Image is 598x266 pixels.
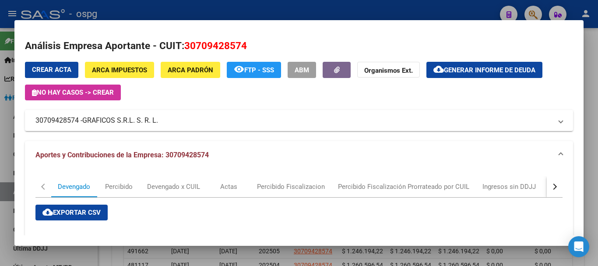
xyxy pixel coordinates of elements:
span: ARCA Impuestos [92,66,147,74]
div: Open Intercom Messenger [568,236,589,257]
span: Crear Acta [32,66,71,74]
button: ABM [288,62,316,78]
button: Crear Acta [25,62,78,78]
div: Percibido [105,182,133,192]
button: Generar informe de deuda [426,62,542,78]
button: ARCA Impuestos [85,62,154,78]
span: FTP - SSS [244,66,274,74]
div: Percibido Fiscalización Prorrateado por CUIL [338,182,469,192]
span: Exportar CSV [42,209,101,216]
button: Exportar CSV [35,205,108,220]
span: ARCA Padrón [168,66,213,74]
mat-icon: cloud_download [42,207,53,217]
strong: Organismos Ext. [364,67,413,74]
h2: Análisis Empresa Aportante - CUIT: [25,39,573,53]
mat-icon: cloud_download [433,64,444,74]
div: Percibido Fiscalizacion [257,182,325,192]
span: GRAFICOS S.R.L. S. R. L. [82,115,158,126]
div: Ingresos sin DDJJ [482,182,536,192]
span: Aportes y Contribuciones de la Empresa: 30709428574 [35,151,209,159]
div: Devengado x CUIL [147,182,200,192]
button: FTP - SSS [227,62,281,78]
div: Actas [220,182,237,192]
mat-expansion-panel-header: Aportes y Contribuciones de la Empresa: 30709428574 [25,141,573,169]
button: No hay casos -> Crear [25,85,121,100]
span: No hay casos -> Crear [32,89,114,96]
mat-icon: remove_red_eye [234,64,244,74]
button: ARCA Padrón [161,62,220,78]
span: ABM [295,66,309,74]
button: Organismos Ext. [357,62,420,78]
mat-expansion-panel-header: 30709428574 -GRAFICOS S.R.L. S. R. L. [25,110,573,131]
mat-panel-title: 30709428574 - [35,115,552,126]
span: Generar informe de deuda [444,66,535,74]
div: Devengado [58,182,90,192]
span: 30709428574 [184,40,247,51]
